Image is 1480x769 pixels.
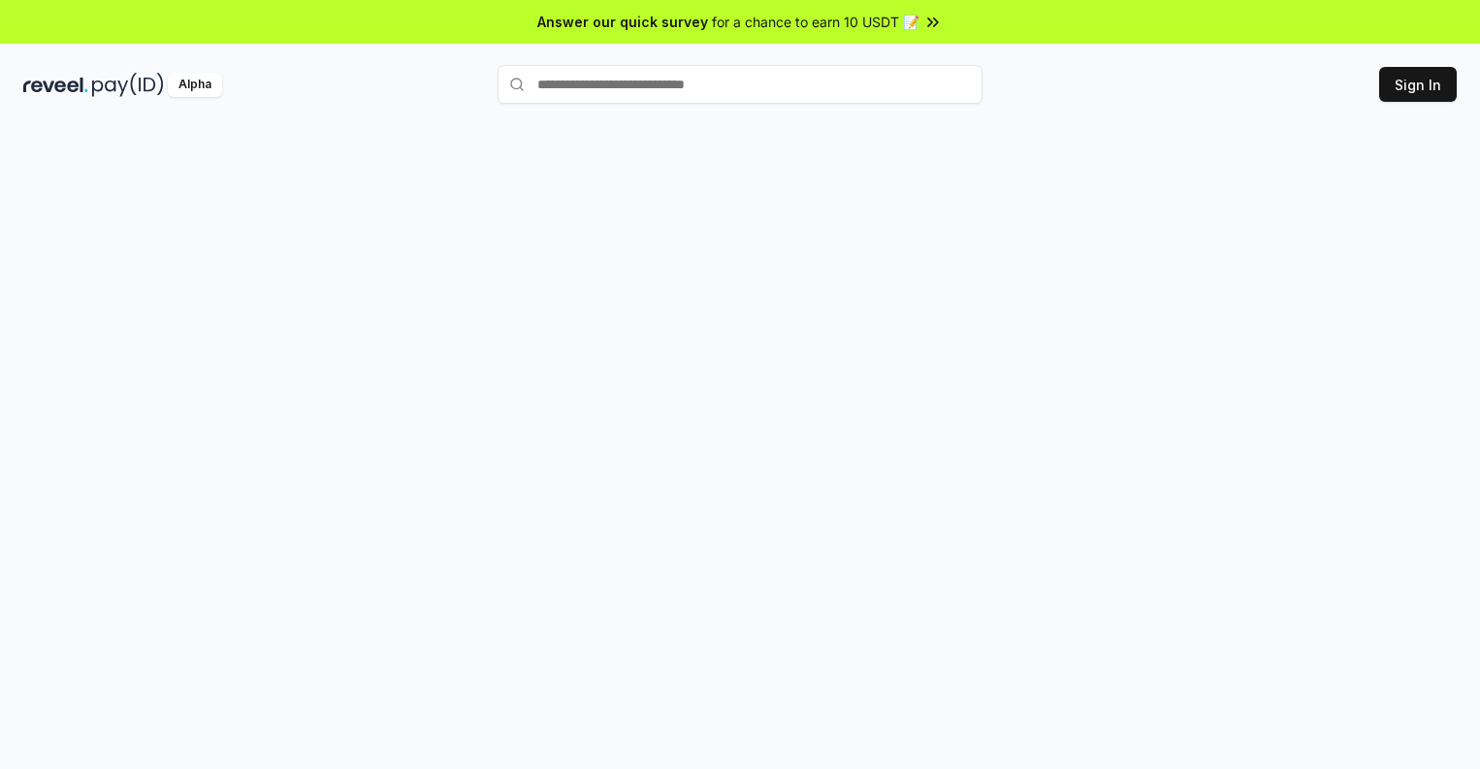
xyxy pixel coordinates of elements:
[168,73,222,97] div: Alpha
[23,73,88,97] img: reveel_dark
[712,12,919,32] span: for a chance to earn 10 USDT 📝
[1379,67,1457,102] button: Sign In
[92,73,164,97] img: pay_id
[537,12,708,32] span: Answer our quick survey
